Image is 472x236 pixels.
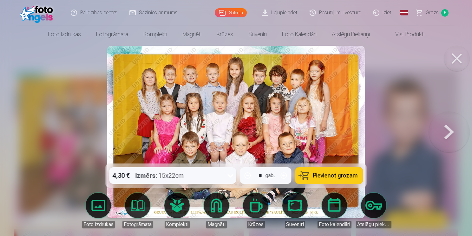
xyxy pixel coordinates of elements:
img: /fa1 [20,3,56,23]
a: Krūzes [209,25,241,43]
a: Foto kalendāri [317,193,352,228]
a: Fotogrāmata [120,193,155,228]
a: Krūzes [238,193,273,228]
span: Pievienot grozam [313,173,358,178]
div: Komplekti [165,221,190,228]
div: Krūzes [247,221,265,228]
a: Komplekti [159,193,195,228]
div: 15x22cm [135,167,184,184]
div: Foto kalendāri [318,221,351,228]
a: Fotogrāmata [88,25,136,43]
a: Komplekti [136,25,175,43]
a: Visi produkti [377,25,432,43]
div: 4,30 € [109,167,133,184]
strong: Izmērs : [135,171,157,180]
div: gab. [265,172,275,179]
a: Foto izdrukas [40,25,88,43]
a: Suvenīri [241,25,274,43]
span: Grozs [426,9,439,17]
a: Magnēti [199,193,234,228]
a: Galerija [215,8,247,17]
div: Magnēti [206,221,227,228]
div: Foto izdrukas [82,221,115,228]
div: Suvenīri [285,221,305,228]
a: Atslēgu piekariņi [356,193,391,228]
a: Foto kalendāri [274,25,324,43]
a: Atslēgu piekariņi [324,25,377,43]
a: Suvenīri [277,193,313,228]
a: Magnēti [175,25,209,43]
span: 6 [441,9,449,17]
a: Foto izdrukas [81,193,116,228]
div: Atslēgu piekariņi [356,221,391,228]
div: Fotogrāmata [122,221,153,228]
button: Pievienot grozam [295,167,363,184]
